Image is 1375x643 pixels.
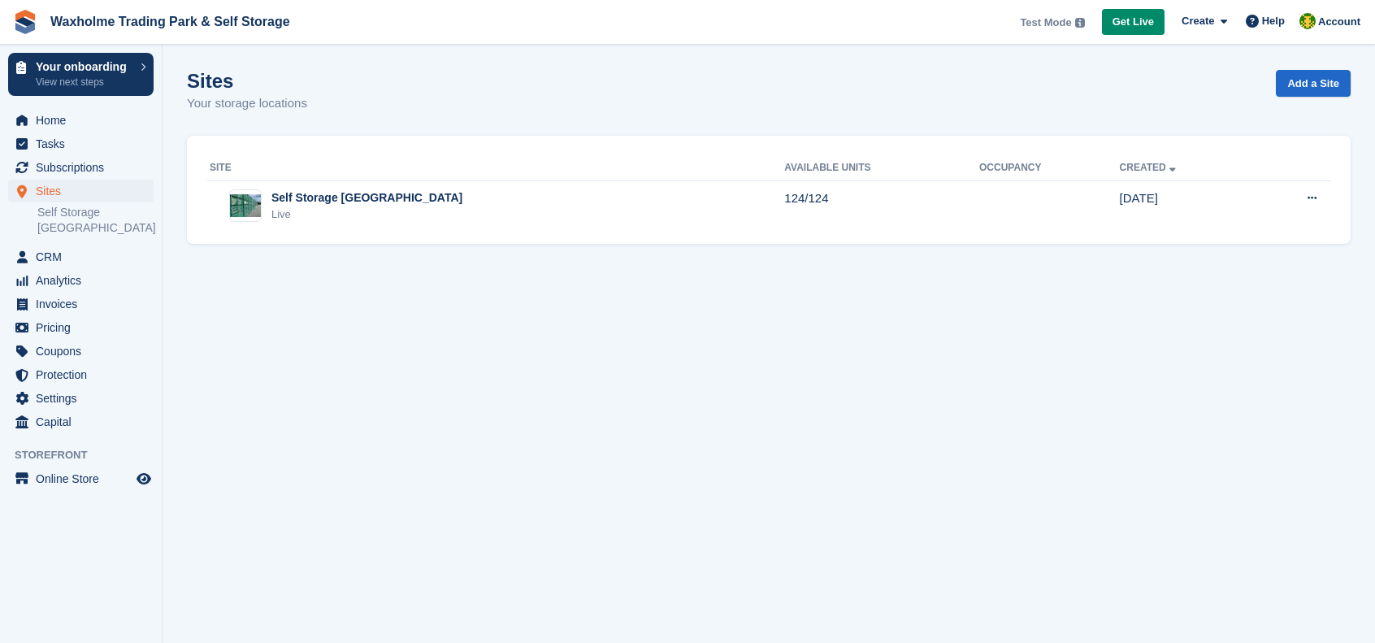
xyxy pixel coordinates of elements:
h1: Sites [187,70,307,92]
a: menu [8,363,154,386]
span: Invoices [36,293,133,315]
span: Protection [36,363,133,386]
span: Settings [36,387,133,410]
a: menu [8,293,154,315]
a: menu [8,467,154,490]
span: Tasks [36,133,133,155]
div: Self Storage [GEOGRAPHIC_DATA] [271,189,462,206]
span: Test Mode [1020,15,1071,31]
span: Create [1182,13,1214,29]
span: Analytics [36,269,133,292]
a: menu [8,340,154,363]
a: menu [8,133,154,155]
span: Sites [36,180,133,202]
p: Your storage locations [187,94,307,113]
span: CRM [36,245,133,268]
a: menu [8,109,154,132]
a: menu [8,245,154,268]
span: Capital [36,411,133,433]
img: Image of Self Storage Hull & East Yorkshire site [230,194,261,218]
td: [DATE] [1120,180,1254,231]
span: Help [1262,13,1285,29]
a: menu [8,387,154,410]
a: menu [8,316,154,339]
span: Home [36,109,133,132]
a: menu [8,180,154,202]
img: stora-icon-8386f47178a22dfd0bd8f6a31ec36ba5ce8667c1dd55bd0f319d3a0aa187defe.svg [13,10,37,34]
a: Created [1120,162,1179,173]
a: Waxholme Trading Park & Self Storage [44,8,297,35]
th: Occupancy [979,155,1120,181]
td: 124/124 [784,180,979,231]
span: Online Store [36,467,133,490]
span: Subscriptions [36,156,133,179]
th: Site [206,155,784,181]
p: View next steps [36,75,132,89]
div: Live [271,206,462,223]
th: Available Units [784,155,979,181]
a: Add a Site [1276,70,1351,97]
a: menu [8,156,154,179]
span: Get Live [1113,14,1154,30]
a: Self Storage [GEOGRAPHIC_DATA] [37,205,154,236]
a: Preview store [134,469,154,489]
span: Account [1318,14,1360,30]
span: Storefront [15,447,162,463]
span: Coupons [36,340,133,363]
a: Your onboarding View next steps [8,53,154,96]
a: Get Live [1102,9,1165,36]
p: Your onboarding [36,61,132,72]
span: Pricing [36,316,133,339]
a: menu [8,269,154,292]
img: Waxholme Self Storage [1299,13,1316,29]
a: menu [8,411,154,433]
img: icon-info-grey-7440780725fd019a000dd9b08b2336e03edf1995a4989e88bcd33f0948082b44.svg [1075,18,1085,28]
